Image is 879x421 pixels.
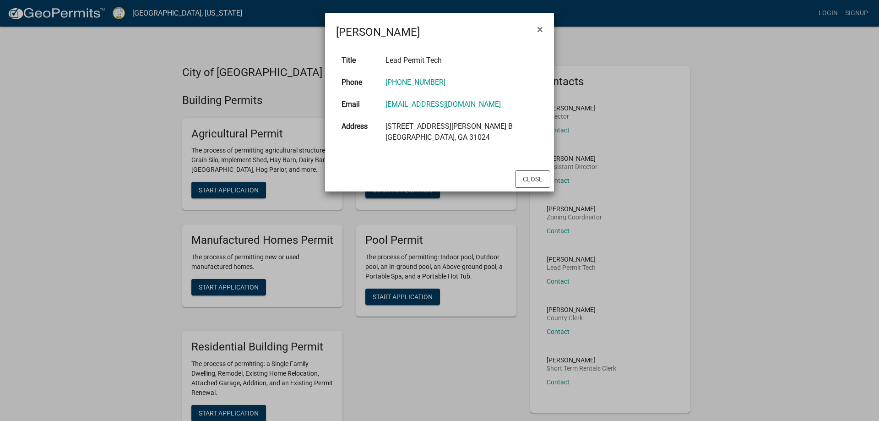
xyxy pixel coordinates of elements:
a: [EMAIL_ADDRESS][DOMAIN_NAME] [385,100,501,109]
button: Close [515,170,550,188]
span: × [537,23,543,36]
h4: [PERSON_NAME] [336,24,420,40]
td: [STREET_ADDRESS][PERSON_NAME] B [GEOGRAPHIC_DATA], GA 31024 [380,115,543,148]
th: Phone [336,71,380,93]
th: Title [336,49,380,71]
td: Lead Permit Tech [380,49,543,71]
button: Close [530,16,550,42]
a: [PHONE_NUMBER] [385,78,445,87]
th: Address [336,115,380,148]
th: Email [336,93,380,115]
